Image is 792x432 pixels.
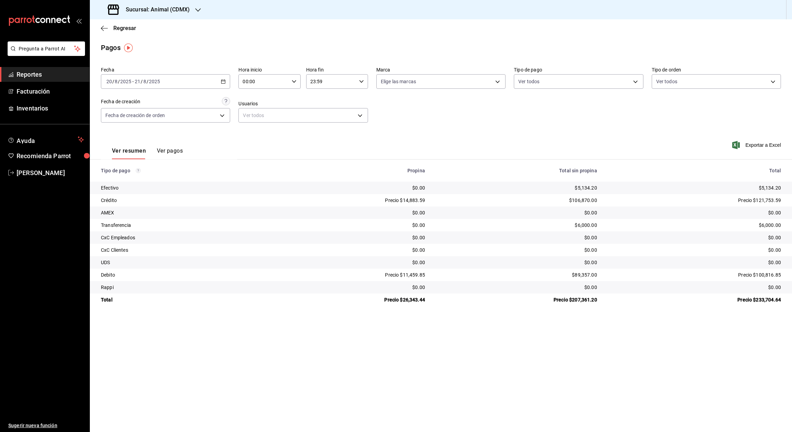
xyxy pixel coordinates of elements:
font: Exportar a Excel [745,142,781,148]
svg: Los pagos realizados con Pay y otras terminales son montos brutos. [136,168,141,173]
div: Total sin propina [436,168,597,173]
span: / [141,79,143,84]
button: Pregunta a Parrot AI [8,41,85,56]
a: Pregunta a Parrot AI [5,50,85,57]
div: $0.00 [608,247,781,253]
label: Hora fin [306,67,368,72]
div: $0.00 [436,247,597,253]
span: Regresar [113,25,136,31]
span: Ayuda [17,135,75,144]
span: Elige las marcas [381,78,416,85]
div: Precio $26,343.44 [273,296,425,303]
div: $0.00 [608,234,781,241]
button: Regresar [101,25,136,31]
div: Rappi [101,284,262,291]
div: Propina [273,168,425,173]
font: Recomienda Parrot [17,152,71,160]
div: Fecha de creación [101,98,140,105]
input: -- [106,79,112,84]
input: -- [114,79,118,84]
input: -- [143,79,147,84]
span: / [147,79,149,84]
label: Usuarios [238,101,368,106]
label: Fecha [101,67,230,72]
span: Ver todos [656,78,677,85]
div: $6,000.00 [608,222,781,229]
div: $0.00 [436,234,597,241]
div: Precio $121,753.59 [608,197,781,204]
span: / [118,79,120,84]
font: Ver resumen [112,147,146,154]
div: $0.00 [436,284,597,291]
div: $0.00 [273,247,425,253]
input: ---- [149,79,160,84]
div: $0.00 [273,234,425,241]
div: Ver todos [238,108,368,123]
font: Reportes [17,71,42,78]
span: Fecha de creación de orden [105,112,165,119]
div: Efectivo [101,184,262,191]
img: Marcador de información sobre herramientas [124,44,133,52]
div: Crédito [101,197,262,204]
font: Sugerir nueva función [8,423,57,428]
input: ---- [120,79,132,84]
font: Inventarios [17,105,48,112]
button: Ver pagos [157,147,183,159]
div: $5,134.20 [608,184,781,191]
label: Tipo de pago [514,67,643,72]
div: $0.00 [608,284,781,291]
button: Exportar a Excel [734,141,781,149]
span: Ver todos [518,78,539,85]
label: Hora inicio [238,67,300,72]
div: Precio $100,816.85 [608,271,781,278]
div: CxC Clientes [101,247,262,253]
div: $0.00 [436,209,597,216]
label: Tipo de orden [652,67,781,72]
div: AMEX [101,209,262,216]
div: $0.00 [273,259,425,266]
div: UDS [101,259,262,266]
div: $106,870.00 [436,197,597,204]
input: -- [134,79,141,84]
span: / [112,79,114,84]
div: $5,134.20 [436,184,597,191]
div: $0.00 [273,184,425,191]
div: Precio $11,459.85 [273,271,425,278]
div: Total [608,168,781,173]
div: $0.00 [273,284,425,291]
div: $89,357.00 [436,271,597,278]
div: $0.00 [436,259,597,266]
div: Pestañas de navegación [112,147,183,159]
div: CxC Empleados [101,234,262,241]
div: Precio $233,704.64 [608,296,781,303]
span: Pregunta a Parrot AI [19,45,74,52]
div: $0.00 [273,222,425,229]
div: Debito [101,271,262,278]
div: Precio $207,361.20 [436,296,597,303]
div: $0.00 [608,259,781,266]
font: [PERSON_NAME] [17,169,65,176]
label: Marca [376,67,506,72]
div: Total [101,296,262,303]
div: $0.00 [273,209,425,216]
div: $0.00 [608,209,781,216]
font: Tipo de pago [101,168,130,173]
div: $6,000.00 [436,222,597,229]
span: - [132,79,134,84]
font: Facturación [17,88,50,95]
div: Transferencia [101,222,262,229]
div: Pagos [101,42,121,53]
button: open_drawer_menu [76,18,82,23]
h3: Sucursal: Animal (CDMX) [120,6,190,14]
div: Precio $14,883.59 [273,197,425,204]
